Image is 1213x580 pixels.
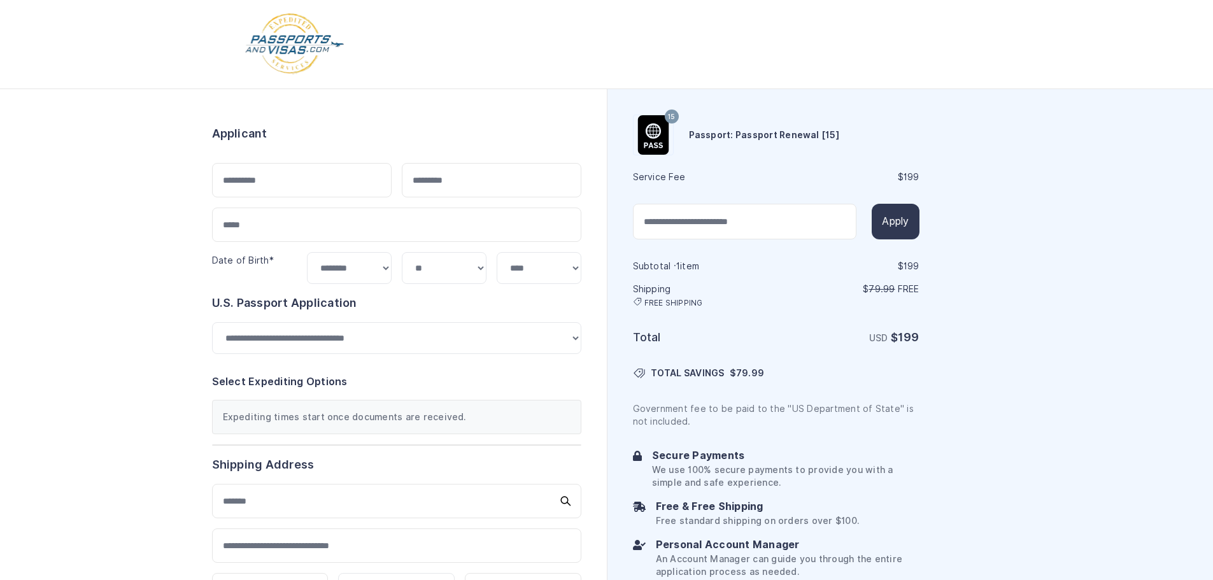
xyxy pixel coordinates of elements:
div: Expediting times start once documents are received. [212,400,581,434]
h6: Applicant [212,125,267,143]
p: An Account Manager can guide you through the entire application process as needed. [656,553,919,578]
button: Apply [872,204,919,239]
h6: Subtotal · item [633,260,775,272]
p: Government fee to be paid to the "US Department of State" is not included. [633,402,919,428]
span: FREE SHIPPING [644,298,703,308]
span: 15 [668,109,675,125]
h6: Service Fee [633,171,775,183]
h6: Passport: Passport Renewal [15] [689,129,839,141]
span: Free [898,284,919,294]
h6: Total [633,329,775,346]
span: 79.99 [869,284,895,294]
label: Date of Birth* [212,255,274,265]
span: 79.99 [736,368,764,378]
div: $ [777,171,919,183]
h6: Personal Account Manager [656,537,919,553]
span: 199 [904,261,919,271]
span: TOTAL SAVINGS [651,367,725,379]
p: Free standard shipping on orders over $100. [656,514,859,527]
img: Logo [244,13,345,76]
span: USD [869,333,888,343]
h6: Free & Free Shipping [656,499,859,514]
h6: U.S. Passport Application [212,294,581,312]
p: $ [777,283,919,295]
strong: $ [891,330,919,344]
div: $ [777,260,919,272]
h6: Secure Payments [652,448,919,463]
h6: Shipping Address [212,456,581,474]
p: We use 100% secure payments to provide you with a simple and safe experience. [652,463,919,489]
span: 199 [904,172,919,182]
span: $ [730,367,764,379]
img: Product Name [634,115,673,155]
h6: Shipping [633,283,775,308]
span: 199 [898,330,919,344]
h6: Select Expediting Options [212,374,581,390]
span: 1 [676,261,680,271]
